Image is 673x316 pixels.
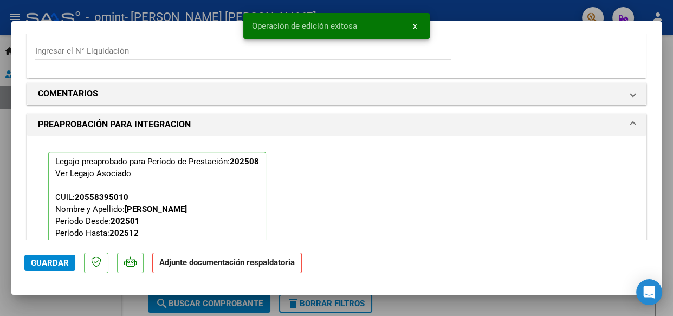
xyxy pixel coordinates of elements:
[252,21,357,31] span: Operación de edición exitosa
[48,152,266,293] p: Legajo preaprobado para Período de Prestación:
[125,204,187,214] strong: [PERSON_NAME]
[413,21,417,31] span: x
[38,87,98,100] h1: COMENTARIOS
[636,279,662,305] div: Open Intercom Messenger
[55,167,131,179] div: Ver Legajo Asociado
[31,258,69,268] span: Guardar
[111,216,140,226] strong: 202501
[27,83,646,105] mat-expansion-panel-header: COMENTARIOS
[75,191,128,203] div: 20558395010
[159,257,295,267] strong: Adjunte documentación respaldatoria
[404,16,425,36] button: x
[55,192,220,262] span: CUIL: Nombre y Apellido: Período Desde: Período Hasta: Admite Dependencia:
[230,157,259,166] strong: 202508
[24,255,75,271] button: Guardar
[38,118,191,131] h1: PREAPROBACIÓN PARA INTEGRACION
[27,114,646,136] mat-expansion-panel-header: PREAPROBACIÓN PARA INTEGRACION
[109,228,139,238] strong: 202512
